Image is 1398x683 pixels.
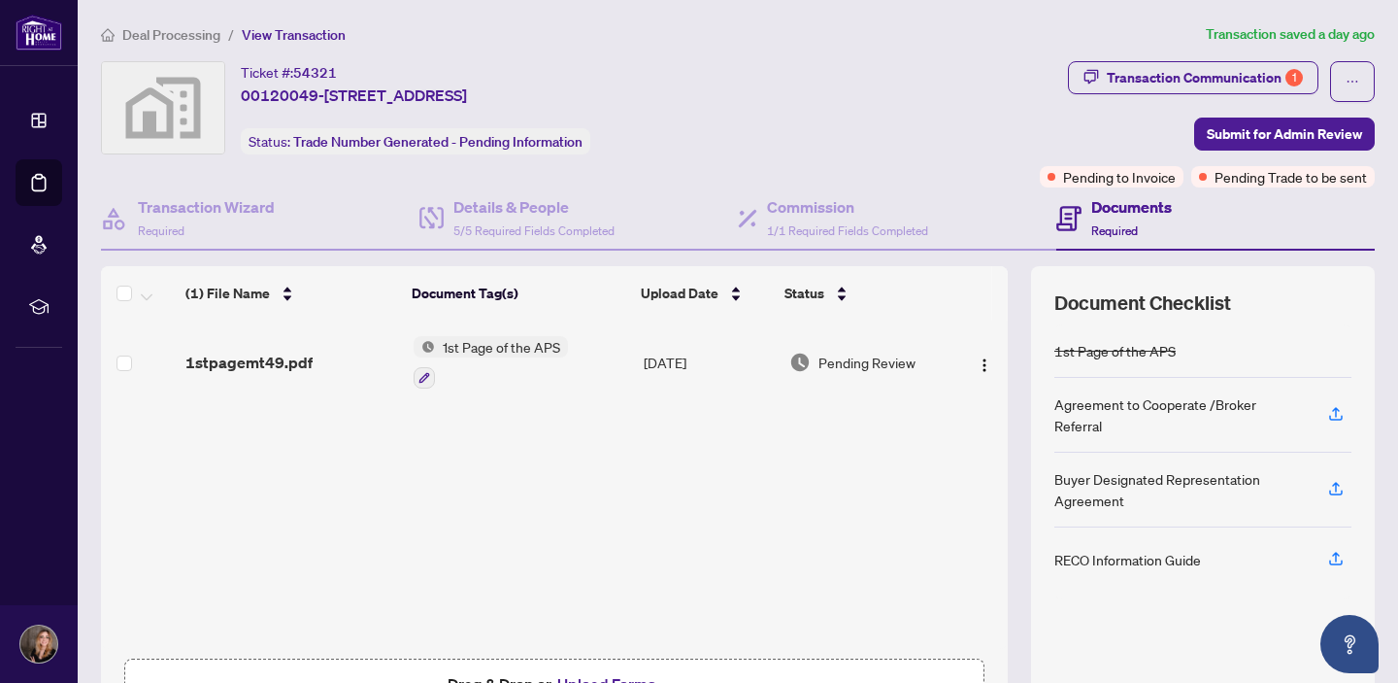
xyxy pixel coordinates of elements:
[1207,119,1362,150] span: Submit for Admin Review
[1215,166,1367,188] span: Pending Trade to be sent
[1054,468,1305,511] div: Buyer Designated Representation Agreement
[1091,223,1138,238] span: Required
[1063,166,1176,188] span: Pending to Invoice
[241,84,467,107] span: 00120049-[STREET_ADDRESS]
[293,64,337,82] span: 54321
[818,352,915,373] span: Pending Review
[101,28,115,42] span: home
[404,266,633,321] th: Document Tag(s)
[102,62,224,154] img: svg%3e
[453,223,615,238] span: 5/5 Required Fields Completed
[1107,62,1303,93] div: Transaction Communication
[1054,290,1231,317] span: Document Checklist
[1054,393,1305,436] div: Agreement to Cooperate /Broker Referral
[1346,75,1359,88] span: ellipsis
[789,352,811,373] img: Document Status
[414,336,435,358] img: Status Icon
[1285,69,1303,86] div: 1
[1068,61,1318,94] button: Transaction Communication1
[1091,195,1172,219] h4: Documents
[178,266,405,321] th: (1) File Name
[784,283,824,304] span: Status
[241,61,337,84] div: Ticket #:
[242,26,346,44] span: View Transaction
[293,133,582,151] span: Trade Number Generated - Pending Information
[241,128,590,154] div: Status:
[16,15,62,51] img: logo
[1206,23,1375,46] article: Transaction saved a day ago
[20,626,57,663] img: Profile Icon
[636,321,782,404] td: [DATE]
[1320,615,1379,673] button: Open asap
[122,26,220,44] span: Deal Processing
[185,351,313,374] span: 1stpagemt49.pdf
[414,336,568,389] button: Status Icon1st Page of the APS
[633,266,778,321] th: Upload Date
[1194,118,1375,151] button: Submit for Admin Review
[228,23,234,46] li: /
[138,223,184,238] span: Required
[1054,549,1201,570] div: RECO Information Guide
[138,195,275,219] h4: Transaction Wizard
[969,347,1000,378] button: Logo
[777,266,951,321] th: Status
[767,223,928,238] span: 1/1 Required Fields Completed
[977,358,992,373] img: Logo
[641,283,718,304] span: Upload Date
[185,283,270,304] span: (1) File Name
[767,195,928,219] h4: Commission
[453,195,615,219] h4: Details & People
[435,336,568,358] span: 1st Page of the APS
[1054,340,1176,361] div: 1st Page of the APS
